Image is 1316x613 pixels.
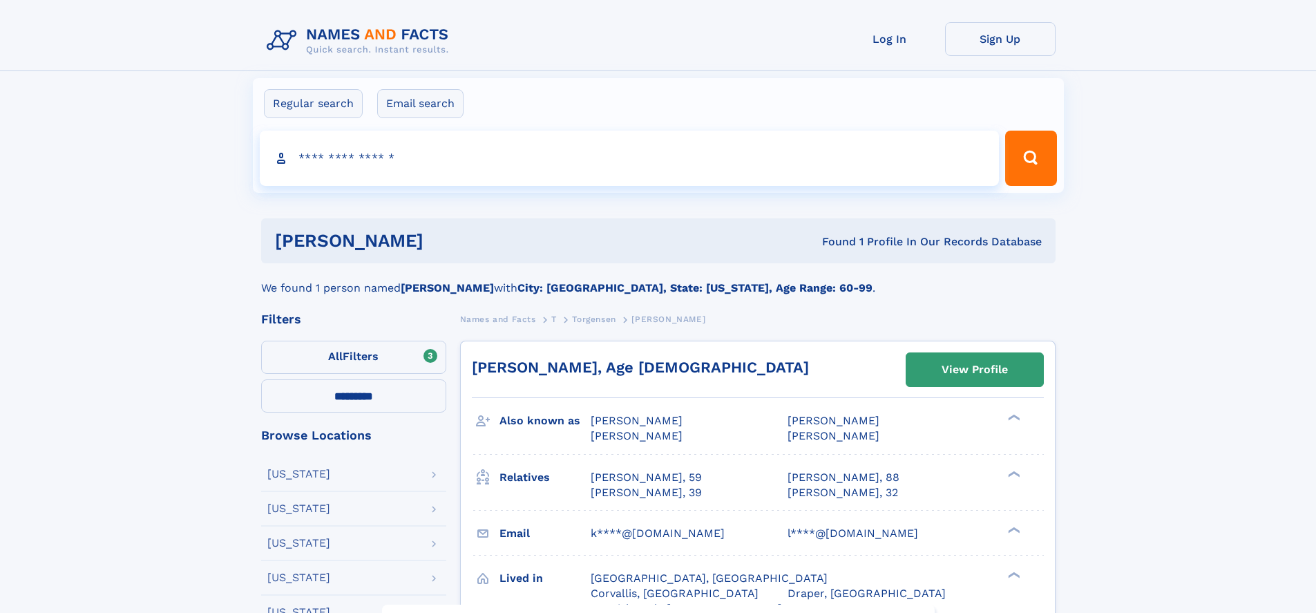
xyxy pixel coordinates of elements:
div: We found 1 person named with . [261,263,1056,296]
label: Email search [377,89,464,118]
span: [PERSON_NAME] [591,414,683,427]
h3: Email [499,522,591,545]
div: View Profile [942,354,1008,386]
span: [PERSON_NAME] [631,314,705,324]
div: Filters [261,313,446,326]
span: [PERSON_NAME] [788,429,879,442]
a: [PERSON_NAME], 32 [788,485,898,500]
h1: [PERSON_NAME] [275,232,623,249]
span: [PERSON_NAME] [591,429,683,442]
button: Search Button [1005,131,1056,186]
div: ❯ [1004,413,1021,422]
div: [US_STATE] [267,469,330,480]
a: [PERSON_NAME], 88 [788,470,899,485]
span: Torgensen [572,314,616,324]
div: ❯ [1004,525,1021,534]
a: Names and Facts [460,310,536,328]
h3: Lived in [499,567,591,590]
div: ❯ [1004,469,1021,478]
a: [PERSON_NAME], 59 [591,470,702,485]
div: [US_STATE] [267,572,330,583]
a: [PERSON_NAME], Age [DEMOGRAPHIC_DATA] [472,359,809,376]
div: Found 1 Profile In Our Records Database [622,234,1042,249]
a: Torgensen [572,310,616,328]
span: [GEOGRAPHIC_DATA], [GEOGRAPHIC_DATA] [591,572,828,585]
span: All [328,350,343,363]
span: Draper, [GEOGRAPHIC_DATA] [788,587,946,600]
div: ❯ [1004,570,1021,579]
a: Log In [835,22,945,56]
b: City: [GEOGRAPHIC_DATA], State: [US_STATE], Age Range: 60-99 [517,281,872,294]
span: T [551,314,557,324]
a: T [551,310,557,328]
label: Regular search [264,89,363,118]
label: Filters [261,341,446,374]
a: [PERSON_NAME], 39 [591,485,702,500]
span: Corvallis, [GEOGRAPHIC_DATA] [591,587,759,600]
span: [PERSON_NAME] [788,414,879,427]
div: [US_STATE] [267,503,330,514]
input: search input [260,131,1000,186]
div: Browse Locations [261,429,446,442]
h3: Also known as [499,409,591,433]
a: Sign Up [945,22,1056,56]
h3: Relatives [499,466,591,489]
a: View Profile [906,353,1043,386]
div: [US_STATE] [267,538,330,549]
img: Logo Names and Facts [261,22,460,59]
b: [PERSON_NAME] [401,281,494,294]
